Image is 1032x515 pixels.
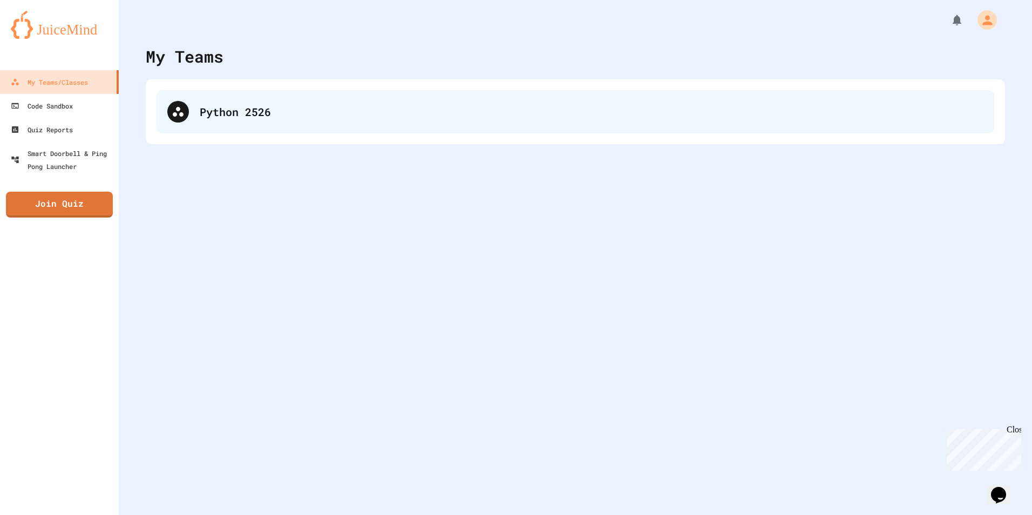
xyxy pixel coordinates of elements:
div: My Account [966,8,1000,32]
div: Quiz Reports [11,123,73,136]
div: My Notifications [931,11,966,29]
a: Join Quiz [6,192,113,218]
img: logo-orange.svg [11,11,108,39]
div: My Teams/Classes [11,76,88,89]
div: Chat with us now!Close [4,4,74,69]
div: Code Sandbox [11,99,73,112]
div: Smart Doorbell & Ping Pong Launcher [11,147,114,173]
iframe: chat widget [942,425,1021,471]
div: Python 2526 [200,104,983,120]
div: Python 2526 [157,90,994,133]
iframe: chat widget [987,472,1021,504]
div: My Teams [146,44,223,69]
